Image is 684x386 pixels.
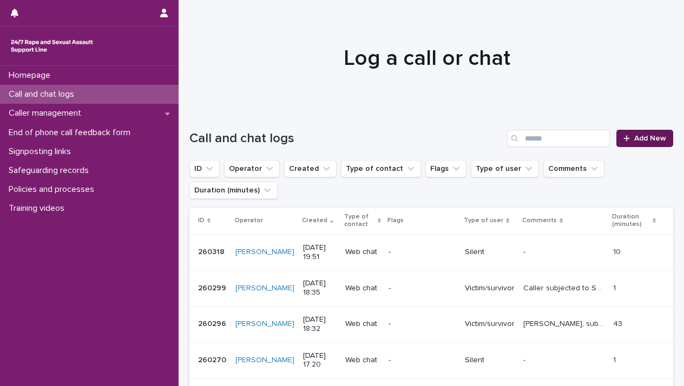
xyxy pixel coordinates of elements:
[387,215,404,227] p: Flags
[235,356,294,365] a: [PERSON_NAME]
[613,245,623,257] p: 10
[189,160,220,177] button: ID
[345,320,380,329] p: Web chat
[189,270,673,307] tr: 260299260299 [PERSON_NAME] [DATE] 18:35Web chat-Victim/survivorCaller subjected to SV by family -...
[198,317,228,329] p: 260296
[198,354,228,365] p: 260270
[344,211,375,231] p: Type of contact
[224,160,280,177] button: Operator
[389,356,456,365] p: -
[189,306,673,342] tr: 260296260296 [PERSON_NAME] [DATE] 18:32Web chat-Victim/survivor[PERSON_NAME], subjected to CSA 5-...
[4,147,80,157] p: Signposting links
[522,215,557,227] p: Comments
[523,317,607,329] p: Leanne, subjected to CSA 5-7 by friends step father along with 4 others. We talked about the impa...
[4,165,97,176] p: Safeguarding records
[235,320,294,329] a: [PERSON_NAME]
[189,234,673,270] tr: 260318260318 [PERSON_NAME] [DATE] 19:51Web chat-Silent-- 1010
[471,160,539,177] button: Type of user
[465,248,515,257] p: Silent
[465,356,515,365] p: Silent
[4,128,139,138] p: End of phone call feedback form
[616,130,673,147] a: Add New
[4,203,73,214] p: Training videos
[4,70,59,81] p: Homepage
[284,160,337,177] button: Created
[634,135,666,142] span: Add New
[613,317,624,329] p: 43
[523,245,528,257] p: -
[345,356,380,365] p: Web chat
[198,245,227,257] p: 260318
[507,130,610,147] input: Search
[235,248,294,257] a: [PERSON_NAME]
[302,215,327,227] p: Created
[341,160,421,177] button: Type of contact
[303,279,337,297] p: [DATE] 18:35
[303,315,337,334] p: [DATE] 18:32
[9,35,95,57] img: rhQMoQhaT3yELyF149Cw
[612,211,650,231] p: Duration (minutes)
[425,160,466,177] button: Flags
[303,351,337,370] p: [DATE] 17:20
[389,320,456,329] p: -
[389,284,456,293] p: -
[613,282,618,293] p: 1
[198,215,205,227] p: ID
[198,282,228,293] p: 260299
[523,354,528,365] p: -
[389,248,456,257] p: -
[613,354,618,365] p: 1
[464,215,503,227] p: Type of user
[345,248,380,257] p: Web chat
[465,320,515,329] p: Victim/survivor
[235,284,294,293] a: [PERSON_NAME]
[345,284,380,293] p: Web chat
[4,184,103,195] p: Policies and processes
[4,89,83,99] p: Call and chat logs
[189,131,503,147] h1: Call and chat logs
[303,243,337,262] p: [DATE] 19:51
[4,108,90,118] p: Caller management
[234,215,263,227] p: Operator
[523,282,607,293] p: Caller subjected to SV by family - wanted to full 45 minutes so we agreed they would end the chat...
[189,342,673,378] tr: 260270260270 [PERSON_NAME] [DATE] 17:20Web chat-Silent-- 11
[189,45,665,71] h1: Log a call or chat
[465,284,515,293] p: Victim/survivor
[543,160,604,177] button: Comments
[189,182,278,199] button: Duration (minutes)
